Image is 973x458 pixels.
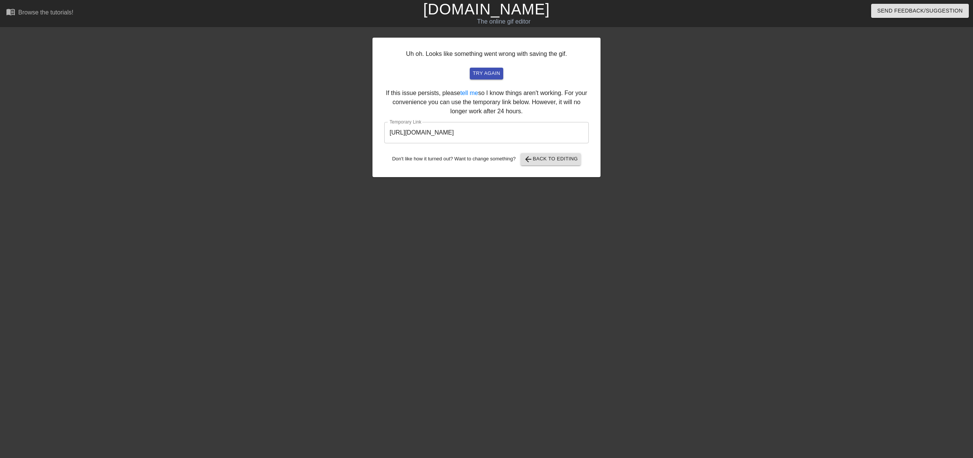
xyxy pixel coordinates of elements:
a: [DOMAIN_NAME] [423,1,550,17]
span: Back to Editing [524,155,578,164]
div: Uh oh. Looks like something went wrong with saving the gif. If this issue persists, please so I k... [372,38,601,177]
button: try again [470,68,503,79]
span: menu_book [6,7,15,16]
div: The online gif editor [328,17,679,26]
div: Don't like how it turned out? Want to change something? [384,153,589,165]
span: arrow_back [524,155,533,164]
input: bare [384,122,589,143]
a: Browse the tutorials! [6,7,73,19]
a: tell me [460,90,478,96]
span: Send Feedback/Suggestion [877,6,963,16]
span: try again [473,69,500,78]
div: Browse the tutorials! [18,9,73,16]
button: Send Feedback/Suggestion [871,4,969,18]
button: Back to Editing [521,153,581,165]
